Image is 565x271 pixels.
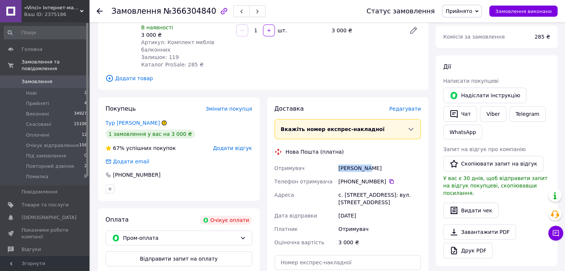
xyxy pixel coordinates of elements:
span: 285 ₴ [535,34,550,40]
span: Додати відгук [213,145,252,151]
a: Завантажити PDF [443,224,516,240]
div: Отримувач [337,222,422,236]
span: Прийняті [26,100,49,107]
span: [DEMOGRAPHIC_DATA] [22,214,77,221]
span: Виконані [26,111,49,117]
div: 3 000 ₴ [141,31,230,39]
span: Платник [275,226,298,232]
span: Нові [26,90,37,97]
div: Додати email [105,158,150,165]
div: [PERSON_NAME] [337,161,422,175]
div: с. [STREET_ADDRESS]: вул. [STREET_ADDRESS] [337,188,422,209]
span: Оціночна вартість [275,239,324,245]
a: Друк PDF [443,243,493,258]
span: Каталог ProSale: 285 ₴ [141,62,204,68]
span: Змінити покупця [206,106,252,112]
span: Прийнято [445,8,472,14]
span: Показники роботи компанії [22,227,69,240]
span: У вас є 30 днів, щоб відправити запит на відгук покупцеві, скопіювавши посилання. [443,175,548,196]
span: Дії [443,63,451,70]
button: Видати чек [443,203,499,218]
div: Нова Пошта (платна) [284,148,346,156]
a: Тур [PERSON_NAME] [105,120,160,126]
div: [DATE] [337,209,422,222]
div: 3 000 ₴ [329,25,403,36]
div: шт. [276,27,288,34]
span: 67% [113,145,124,151]
a: Telegram [509,106,546,122]
span: В наявності [141,25,173,30]
span: Товари та послуги [22,202,69,208]
span: Оплачені [26,132,49,138]
span: Додати товар [105,74,421,82]
button: Чат з покупцем [548,226,563,241]
div: успішних покупок [105,144,176,152]
a: Viber [480,106,506,122]
span: Комісія за замовлення [443,34,505,40]
span: Редагувати [389,106,421,112]
input: Номер експрес-накладної [275,255,421,270]
span: «Vinci» Інтернет-магазин [24,4,80,11]
button: Скопіювати запит на відгук [443,156,543,172]
button: Надіслати інструкцію [443,88,526,103]
div: 1 замовлення у вас на 3 000 ₴ [105,130,195,138]
span: 4 [84,100,87,107]
span: Пром-оплата [123,234,237,242]
span: №366304840 [163,7,216,16]
span: Запит на відгук про компанію [443,146,526,152]
span: Залишок: 119 [141,54,179,60]
a: WhatsApp [443,125,482,140]
div: Ваш ID: 2375186 [24,11,89,18]
button: Замовлення виконано [489,6,558,17]
span: Доставка [275,105,304,112]
button: Чат [443,106,477,122]
span: Замовлення та повідомлення [22,59,89,72]
span: Під замовлення [26,153,66,159]
span: Замовлення [22,78,52,85]
span: Вкажіть номер експрес-накладної [281,126,385,132]
div: 3 000 ₴ [337,236,422,249]
span: 0 [84,153,87,159]
span: Телефон отримувача [275,179,332,185]
span: 15106 [74,121,87,128]
span: Написати покупцеві [443,78,499,84]
input: Пошук [4,26,88,39]
span: 2 [84,163,87,170]
span: 156 [79,142,87,149]
div: Повернутися назад [97,7,103,15]
span: Отримувач [275,165,305,171]
span: 2 [84,90,87,97]
span: Дата відправки [275,213,317,219]
span: Повторний дзвінок [26,163,74,170]
a: Редагувати [406,23,421,38]
span: Відгуки [22,246,41,253]
span: Повідомлення [22,189,58,195]
div: [PHONE_NUMBER] [338,178,421,185]
span: Адреса [275,192,294,198]
span: Скасовані [26,121,51,128]
span: Артикул: Комплект меблів балконних [141,39,214,53]
span: Помилка [26,173,48,180]
span: Покупець [105,105,136,112]
span: 12 [82,132,87,138]
div: [PHONE_NUMBER] [112,171,161,179]
span: 34927 [74,111,87,117]
div: Очікує оплати [200,216,252,225]
span: Оплата [105,216,129,223]
span: Замовлення [111,7,161,16]
span: Замовлення виконано [495,9,552,14]
div: Додати email [112,158,150,165]
div: Статус замовлення [367,7,435,15]
span: Очікує відправлення [26,142,79,149]
span: 0 [84,173,87,180]
span: Головна [22,46,42,53]
button: Відправити запит на оплату [105,251,252,266]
